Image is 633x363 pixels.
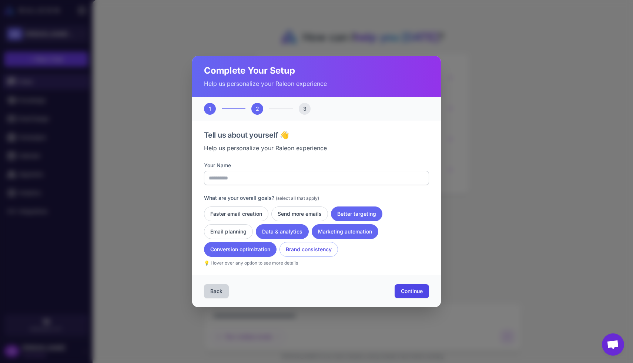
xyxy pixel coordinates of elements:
label: Your Name [204,161,429,169]
h3: Tell us about yourself 👋 [204,130,429,141]
button: Conversion optimization [204,242,277,257]
span: What are your overall goals? [204,195,274,201]
button: Data & analytics [256,224,309,239]
p: Help us personalize your Raleon experience [204,144,429,152]
button: Marketing automation [312,224,378,239]
div: 2 [251,103,263,115]
button: Send more emails [271,206,328,221]
button: Brand consistency [279,242,338,257]
span: (select all that apply) [276,195,319,201]
div: 3 [299,103,311,115]
div: 1 [204,103,216,115]
button: Better targeting [331,206,382,221]
a: Open chat [602,333,624,356]
button: Continue [395,284,429,298]
button: Faster email creation [204,206,268,221]
button: Email planning [204,224,253,239]
h2: Complete Your Setup [204,65,429,77]
p: Help us personalize your Raleon experience [204,79,429,88]
button: Back [204,284,229,298]
p: 💡 Hover over any option to see more details [204,260,429,266]
span: Continue [401,288,423,295]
